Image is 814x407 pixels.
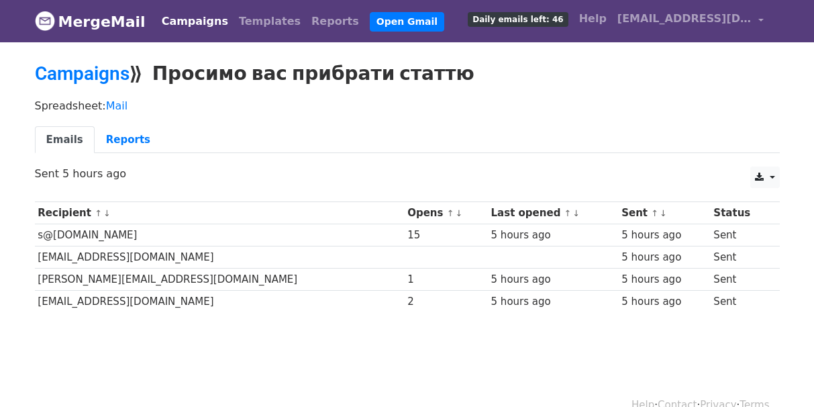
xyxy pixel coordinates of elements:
a: Emails [35,126,95,154]
div: 15 [407,228,485,243]
a: Mail [106,99,128,112]
a: Daily emails left: 46 [462,5,573,32]
th: Sent [618,202,710,224]
a: Reports [306,8,364,35]
a: ↑ [447,208,454,218]
a: [EMAIL_ADDRESS][DOMAIN_NAME] [612,5,769,37]
div: 5 hours ago [621,228,707,243]
th: Status [711,202,771,224]
img: MergeMail logo [35,11,55,31]
a: ↓ [103,208,111,218]
td: [EMAIL_ADDRESS][DOMAIN_NAME] [35,246,405,269]
div: 2 [407,294,485,310]
div: 5 hours ago [621,294,707,310]
td: [PERSON_NAME][EMAIL_ADDRESS][DOMAIN_NAME] [35,269,405,291]
span: [EMAIL_ADDRESS][DOMAIN_NAME] [617,11,752,27]
h2: ⟫ Просимо вас прибрати статтю [35,62,780,85]
a: ↓ [572,208,580,218]
td: [EMAIL_ADDRESS][DOMAIN_NAME] [35,291,405,313]
a: ↑ [651,208,658,218]
th: Last opened [488,202,619,224]
div: 5 hours ago [621,250,707,265]
div: 5 hours ago [491,228,615,243]
a: Reports [95,126,162,154]
a: ↑ [564,208,572,218]
a: ↓ [455,208,462,218]
a: ↑ [95,208,102,218]
th: Recipient [35,202,405,224]
div: 5 hours ago [491,272,615,287]
span: Daily emails left: 46 [468,12,568,27]
a: Campaigns [35,62,130,85]
div: 5 hours ago [621,272,707,287]
td: Sent [711,291,771,313]
p: Spreadsheet: [35,99,780,113]
th: Opens [404,202,487,224]
a: MergeMail [35,7,146,36]
p: Sent 5 hours ago [35,167,780,181]
td: Sent [711,246,771,269]
td: Sent [711,224,771,246]
td: s@[DOMAIN_NAME] [35,224,405,246]
a: ↓ [660,208,667,218]
div: 5 hours ago [491,294,615,310]
a: Open Gmail [370,12,444,32]
a: Campaigns [156,8,234,35]
td: Sent [711,269,771,291]
a: Templates [234,8,306,35]
a: Help [574,5,612,32]
div: 1 [407,272,485,287]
